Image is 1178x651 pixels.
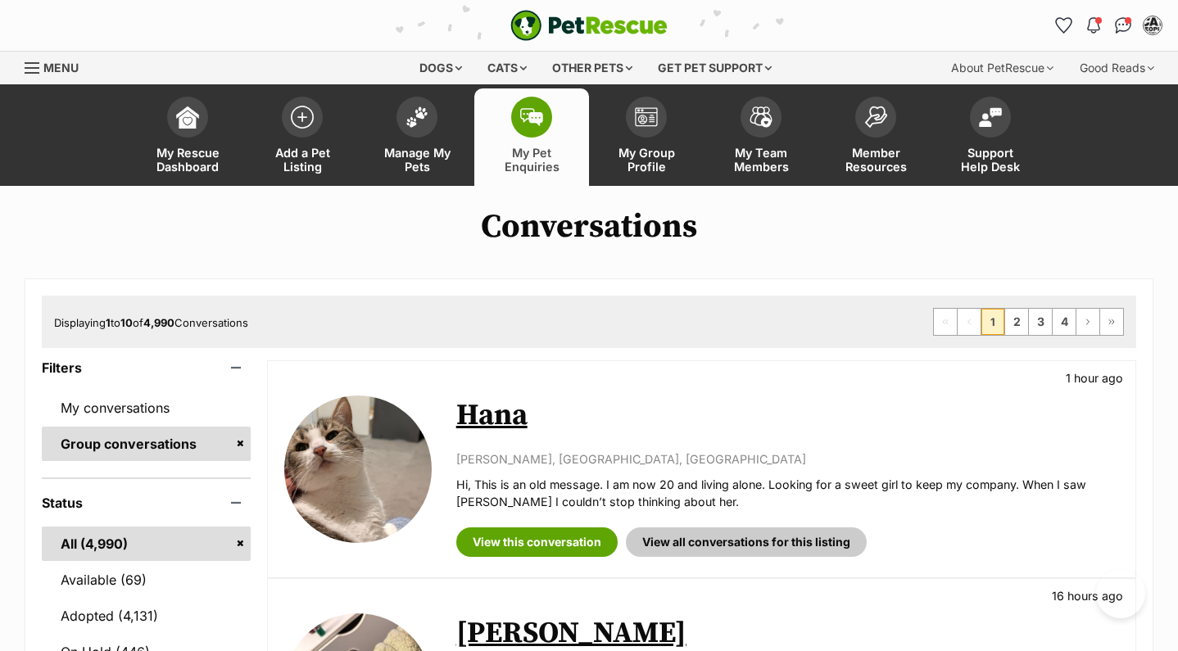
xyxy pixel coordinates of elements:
strong: 1 [106,316,111,329]
p: 16 hours ago [1052,587,1123,604]
img: Elysa T profile pic [1144,17,1161,34]
p: [PERSON_NAME], [GEOGRAPHIC_DATA], [GEOGRAPHIC_DATA] [456,450,1119,468]
a: Page 3 [1029,309,1052,335]
img: member-resources-icon-8e73f808a243e03378d46382f2149f9095a855e16c252ad45f914b54edf8863c.svg [864,106,887,128]
span: Menu [43,61,79,75]
div: Dogs [408,52,473,84]
span: My Team Members [724,146,798,174]
span: Displaying to of Conversations [54,316,248,329]
a: All (4,990) [42,527,251,561]
img: notifications-46538b983faf8c2785f20acdc204bb7945ddae34d4c08c2a6579f10ce5e182be.svg [1087,17,1100,34]
p: Hi, This is an old message. I am now 20 and living alone. Looking for a sweet girl to keep my com... [456,476,1119,511]
a: Last page [1100,309,1123,335]
a: My Rescue Dashboard [130,88,245,186]
a: Hana [456,397,528,434]
a: Available (69) [42,563,251,597]
a: My Pet Enquiries [474,88,589,186]
div: About PetRescue [940,52,1065,84]
span: Page 1 [981,309,1004,335]
button: Notifications [1081,12,1107,38]
img: dashboard-icon-eb2f2d2d3e046f16d808141f083e7271f6b2e854fb5c12c21221c1fb7104beca.svg [176,106,199,129]
a: PetRescue [510,10,668,41]
span: Manage My Pets [380,146,454,174]
strong: 4,990 [143,316,174,329]
span: First page [934,309,957,335]
span: Add a Pet Listing [265,146,339,174]
img: add-pet-listing-icon-0afa8454b4691262ce3f59096e99ab1cd57d4a30225e0717b998d2c9b9846f56.svg [291,106,314,129]
div: Other pets [541,52,644,84]
a: Adopted (4,131) [42,599,251,633]
img: Hana [284,396,432,543]
span: My Pet Enquiries [495,146,569,174]
a: Manage My Pets [360,88,474,186]
img: pet-enquiries-icon-7e3ad2cf08bfb03b45e93fb7055b45f3efa6380592205ae92323e6603595dc1f.svg [520,108,543,126]
p: 1 hour ago [1066,369,1123,387]
img: group-profile-icon-3fa3cf56718a62981997c0bc7e787c4b2cf8bcc04b72c1350f741eb67cf2f40e.svg [635,107,658,127]
ul: Account quick links [1051,12,1166,38]
span: Member Resources [839,146,913,174]
strong: 10 [120,316,133,329]
a: My Team Members [704,88,818,186]
span: My Rescue Dashboard [151,146,224,174]
a: View this conversation [456,527,618,557]
a: Support Help Desk [933,88,1048,186]
header: Status [42,495,251,510]
div: Get pet support [646,52,783,84]
a: Favourites [1051,12,1077,38]
a: Menu [25,52,90,81]
div: Good Reads [1068,52,1166,84]
div: Cats [476,52,538,84]
img: help-desk-icon-fdf02630f3aa405de69fd3d07c3f3aa587a6932b1a1747fa1d2bba05be0121f9.svg [979,107,1002,127]
img: logo-e224e6f780fb5917bec1dbf3a21bbac754714ae5b6737aabdf751b685950b380.svg [510,10,668,41]
span: Support Help Desk [954,146,1027,174]
a: Member Resources [818,88,933,186]
a: Page 4 [1053,309,1076,335]
iframe: Help Scout Beacon - Open [1096,569,1145,618]
span: Previous page [958,309,981,335]
a: View all conversations for this listing [626,527,867,557]
img: manage-my-pets-icon-02211641906a0b7f246fdf0571729dbe1e7629f14944591b6c1af311fb30b64b.svg [406,106,428,128]
img: team-members-icon-5396bd8760b3fe7c0b43da4ab00e1e3bb1a5d9ba89233759b79545d2d3fc5d0d.svg [750,106,772,128]
span: My Group Profile [609,146,683,174]
button: My account [1139,12,1166,38]
a: My conversations [42,391,251,425]
header: Filters [42,360,251,375]
a: Page 2 [1005,309,1028,335]
a: Conversations [1110,12,1136,38]
a: Group conversations [42,427,251,461]
a: My Group Profile [589,88,704,186]
img: chat-41dd97257d64d25036548639549fe6c8038ab92f7586957e7f3b1b290dea8141.svg [1115,17,1132,34]
a: Add a Pet Listing [245,88,360,186]
a: Next page [1076,309,1099,335]
nav: Pagination [933,308,1124,336]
